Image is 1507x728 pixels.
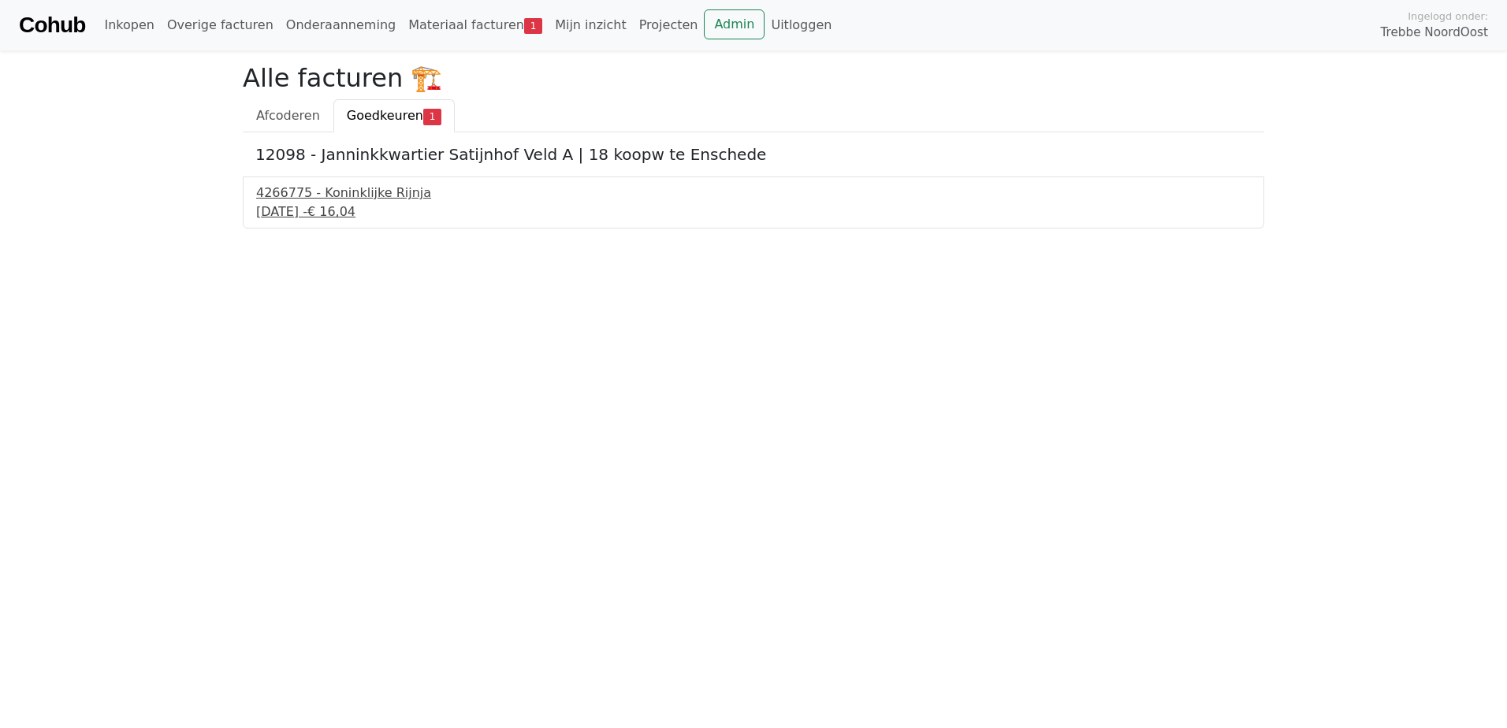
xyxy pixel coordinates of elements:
[19,6,85,44] a: Cohub
[161,9,280,41] a: Overige facturen
[402,9,549,41] a: Materiaal facturen1
[256,184,1251,221] a: 4266775 - Koninklijke Rijnja[DATE] -€ 16,04
[256,108,320,123] span: Afcoderen
[765,9,838,41] a: Uitloggen
[243,99,333,132] a: Afcoderen
[423,109,441,124] span: 1
[256,202,1251,221] div: [DATE] -
[524,18,542,34] span: 1
[333,99,455,132] a: Goedkeuren1
[633,9,705,41] a: Projecten
[1408,9,1488,24] span: Ingelogd onder:
[347,108,423,123] span: Goedkeuren
[307,204,355,219] span: € 16,04
[98,9,160,41] a: Inkopen
[1381,24,1488,42] span: Trebbe NoordOost
[255,145,1252,164] h5: 12098 - Janninkkwartier Satijnhof Veld A | 18 koopw te Enschede
[549,9,633,41] a: Mijn inzicht
[280,9,402,41] a: Onderaanneming
[243,63,1264,93] h2: Alle facturen 🏗️
[256,184,1251,202] div: 4266775 - Koninklijke Rijnja
[704,9,765,39] a: Admin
